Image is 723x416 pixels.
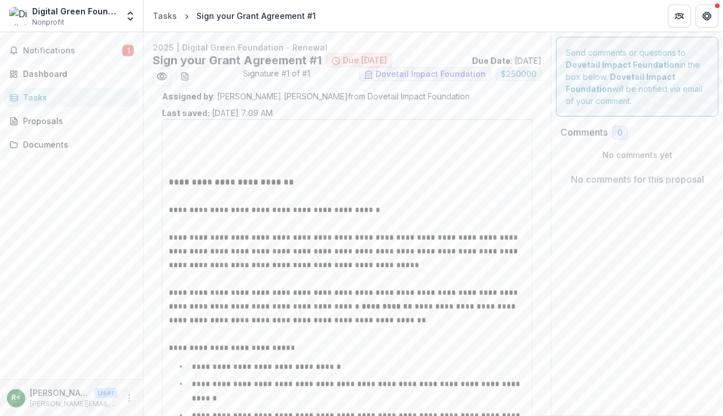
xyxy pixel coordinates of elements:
[30,399,118,409] p: [PERSON_NAME][EMAIL_ADDRESS][DOMAIN_NAME]
[376,70,486,79] span: Dovetail Impact Foundation
[560,127,608,138] h2: Comments
[122,5,138,28] button: Open entity switcher
[153,53,322,67] h2: Sign your Grant Agreement #1
[23,68,129,80] div: Dashboard
[153,10,177,22] div: Tasks
[23,46,122,56] span: Notifications
[501,70,536,79] span: $ 250000
[9,7,28,25] img: Digital Green Foundation
[5,64,138,83] a: Dashboard
[5,111,138,130] a: Proposals
[566,72,675,94] strong: Dovetail Impact Foundation
[23,115,129,127] div: Proposals
[695,5,718,28] button: Get Help
[617,128,623,138] span: 0
[196,10,316,22] div: Sign your Grant Agreement #1
[32,5,118,17] div: Digital Green Foundation
[148,7,181,24] a: Tasks
[23,138,129,151] div: Documents
[148,7,320,24] nav: breadcrumb
[94,388,118,398] p: User
[32,17,64,28] span: Nonprofit
[5,88,138,107] a: Tasks
[472,56,511,66] strong: Due Date
[5,41,138,60] button: Notifications1
[11,394,21,402] div: Rikin Gandhi <rikin@digitalgreen.org>
[30,387,90,399] p: [PERSON_NAME] <[PERSON_NAME][EMAIL_ADDRESS][DOMAIN_NAME]>
[176,67,194,86] button: download-word-button
[162,108,210,118] strong: Last saved:
[162,90,532,102] p: : [PERSON_NAME] [PERSON_NAME] from Dovetail Impact Foundation
[556,37,718,117] div: Send comments or questions to in the box below. will be notified via email of your comment.
[153,41,542,53] p: 2025 | Digital Green Foundation - Renewal
[668,5,691,28] button: Partners
[571,172,704,186] p: No comments for this proposal
[472,55,542,67] p: : [DATE]
[122,45,134,56] span: 1
[566,60,679,70] strong: Dovetail Impact Foundation
[5,135,138,154] a: Documents
[243,67,310,86] span: Signature #1 of #1
[162,91,213,101] strong: Assigned by
[343,56,387,66] span: Due [DATE]
[153,67,171,86] button: Preview e4f85031-01ad-41b4-80ff-5e46753c94c9.pdf
[23,91,129,103] div: Tasks
[162,107,273,119] p: [DATE] 7:09 AM
[122,391,136,405] button: More
[560,149,714,161] p: No comments yet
